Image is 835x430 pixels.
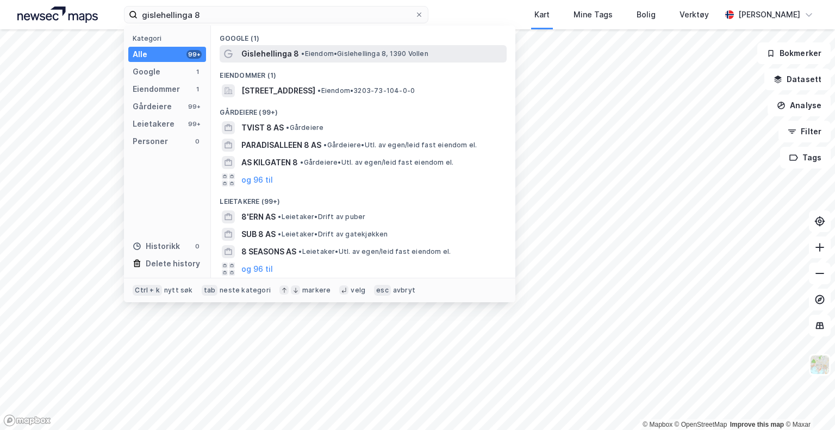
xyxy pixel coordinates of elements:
[374,285,391,296] div: esc
[302,286,331,295] div: markere
[186,50,202,59] div: 99+
[738,8,800,21] div: [PERSON_NAME]
[301,49,428,58] span: Eiendom • Gislehellinga 8, 1390 Vollen
[643,421,672,428] a: Mapbox
[278,213,281,221] span: •
[675,421,727,428] a: OpenStreetMap
[211,189,515,208] div: Leietakere (99+)
[301,49,304,58] span: •
[317,86,415,95] span: Eiendom • 3203-73-104-0-0
[186,102,202,111] div: 99+
[133,34,206,42] div: Kategori
[133,117,175,130] div: Leietakere
[574,8,613,21] div: Mine Tags
[186,120,202,128] div: 99+
[286,123,323,132] span: Gårdeiere
[211,63,515,82] div: Eiendommer (1)
[211,99,515,119] div: Gårdeiere (99+)
[133,240,180,253] div: Historikk
[778,121,831,142] button: Filter
[300,158,453,167] span: Gårdeiere • Utl. av egen/leid fast eiendom el.
[730,421,784,428] a: Improve this map
[133,83,180,96] div: Eiendommer
[241,228,276,241] span: SUB 8 AS
[193,137,202,146] div: 0
[278,230,388,239] span: Leietaker • Drift av gatekjøkken
[133,285,162,296] div: Ctrl + k
[393,286,415,295] div: avbryt
[202,285,218,296] div: tab
[133,135,168,148] div: Personer
[164,286,193,295] div: nytt søk
[757,42,831,64] button: Bokmerker
[298,247,302,255] span: •
[323,141,477,149] span: Gårdeiere • Utl. av egen/leid fast eiendom el.
[780,147,831,169] button: Tags
[323,141,327,149] span: •
[241,173,273,186] button: og 96 til
[3,414,51,427] a: Mapbox homepage
[317,86,321,95] span: •
[146,257,200,270] div: Delete history
[211,26,515,45] div: Google (1)
[220,286,271,295] div: neste kategori
[764,68,831,90] button: Datasett
[768,95,831,116] button: Analyse
[286,123,289,132] span: •
[300,158,303,166] span: •
[17,7,98,23] img: logo.a4113a55bc3d86da70a041830d287a7e.svg
[241,263,273,276] button: og 96 til
[133,65,160,78] div: Google
[241,245,296,258] span: 8 SEASONS AS
[278,230,281,238] span: •
[781,378,835,430] iframe: Chat Widget
[680,8,709,21] div: Verktøy
[241,139,321,152] span: PARADISALLEEN 8 AS
[133,48,147,61] div: Alle
[534,8,550,21] div: Kart
[298,247,451,256] span: Leietaker • Utl. av egen/leid fast eiendom el.
[193,242,202,251] div: 0
[351,286,365,295] div: velg
[809,354,830,375] img: Z
[241,47,299,60] span: Gislehellinga 8
[193,67,202,76] div: 1
[278,213,365,221] span: Leietaker • Drift av puber
[241,210,276,223] span: 8'ERN AS
[133,100,172,113] div: Gårdeiere
[193,85,202,94] div: 1
[637,8,656,21] div: Bolig
[241,156,298,169] span: AS KILGATEN 8
[138,7,415,23] input: Søk på adresse, matrikkel, gårdeiere, leietakere eller personer
[241,121,284,134] span: TVIST 8 AS
[241,84,315,97] span: [STREET_ADDRESS]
